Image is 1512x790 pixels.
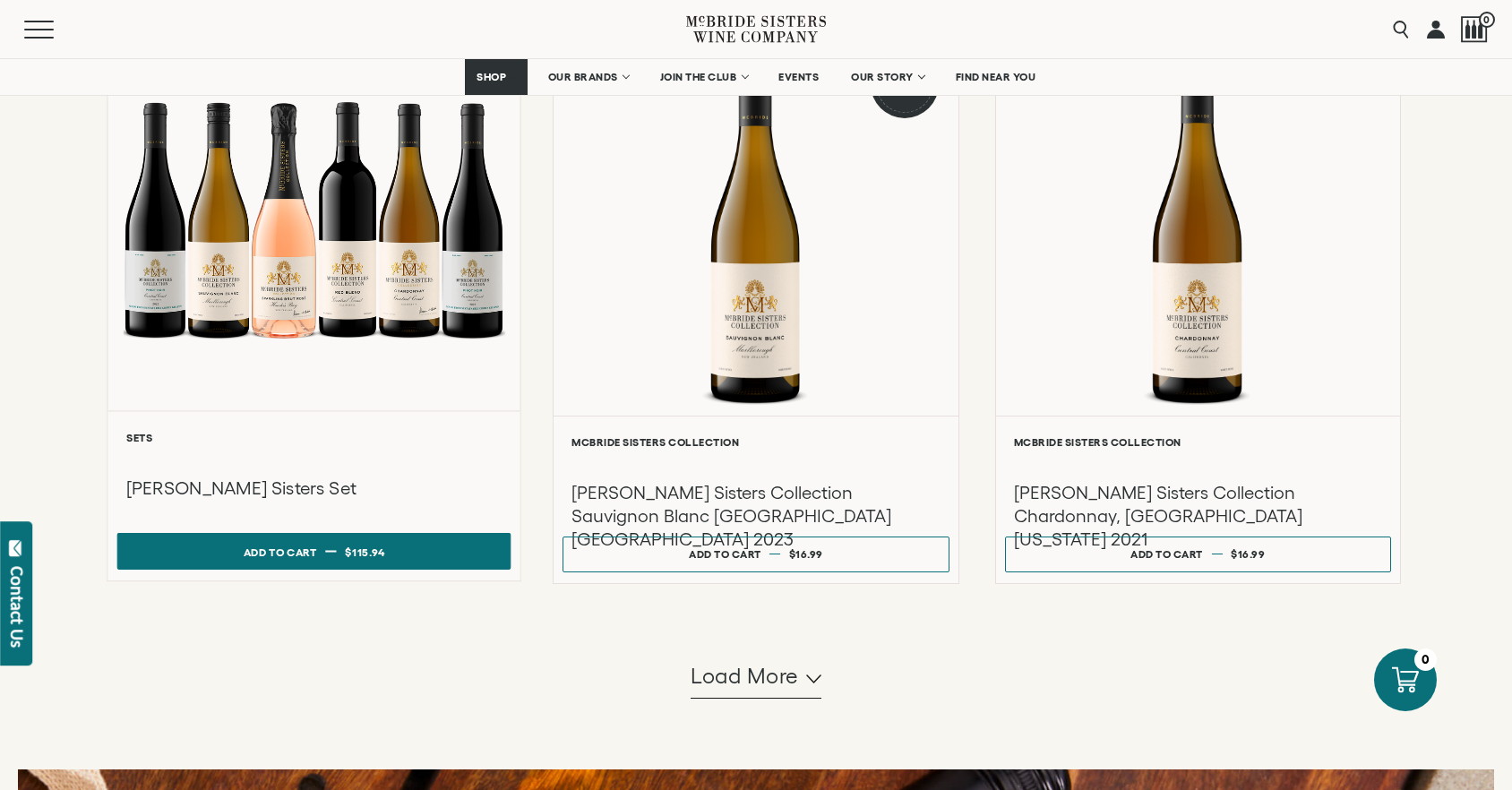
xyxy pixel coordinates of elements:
[1014,436,1382,448] h6: McBride Sisters Collection
[789,548,823,560] span: $16.99
[1130,541,1203,567] div: Add to cart
[956,71,1036,83] span: FIND NEAR YOU
[553,30,958,583] a: White Best Seller McBride Sisters Collection SauvignonBlanc McBride Sisters Collection [PERSON_NA...
[649,59,759,95] a: JOIN THE CLUB
[548,71,618,83] span: OUR BRANDS
[1479,12,1495,28] span: 0
[537,59,640,95] a: OUR BRANDS
[1014,481,1382,551] h3: [PERSON_NAME] Sisters Collection Chardonnay, [GEOGRAPHIC_DATA][US_STATE] 2021
[563,537,949,572] button: Add to cart $16.99
[1414,648,1437,671] div: 0
[345,545,384,557] span: $115.94
[1231,548,1265,560] span: $16.99
[477,71,507,83] span: SHOP
[571,436,940,448] h6: McBride Sisters Collection
[778,71,819,83] span: EVENTS
[126,432,503,443] h6: Sets
[660,71,737,83] span: JOIN THE CLUB
[689,541,761,567] div: Add to cart
[691,656,821,699] button: Load more
[465,59,528,95] a: SHOP
[571,481,940,551] h3: [PERSON_NAME] Sisters Collection Sauvignon Blanc [GEOGRAPHIC_DATA] [GEOGRAPHIC_DATA] 2023
[117,534,511,571] button: Add to cart $115.94
[851,71,914,83] span: OUR STORY
[1005,537,1391,572] button: Add to cart $16.99
[995,30,1401,583] a: White McBride Sisters Collection Chardonnay, Central Coast California McBride Sisters Collection ...
[944,59,1048,95] a: FIND NEAR YOU
[126,477,503,501] h3: [PERSON_NAME] Sisters Set
[839,59,935,95] a: OUR STORY
[24,21,89,39] button: Mobile Menu Trigger
[691,661,799,691] span: Load more
[244,538,317,565] div: Add to cart
[767,59,830,95] a: EVENTS
[107,18,520,582] a: McBride Sisters Set Sets [PERSON_NAME] Sisters Set Add to cart $115.94
[8,566,26,648] div: Contact Us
